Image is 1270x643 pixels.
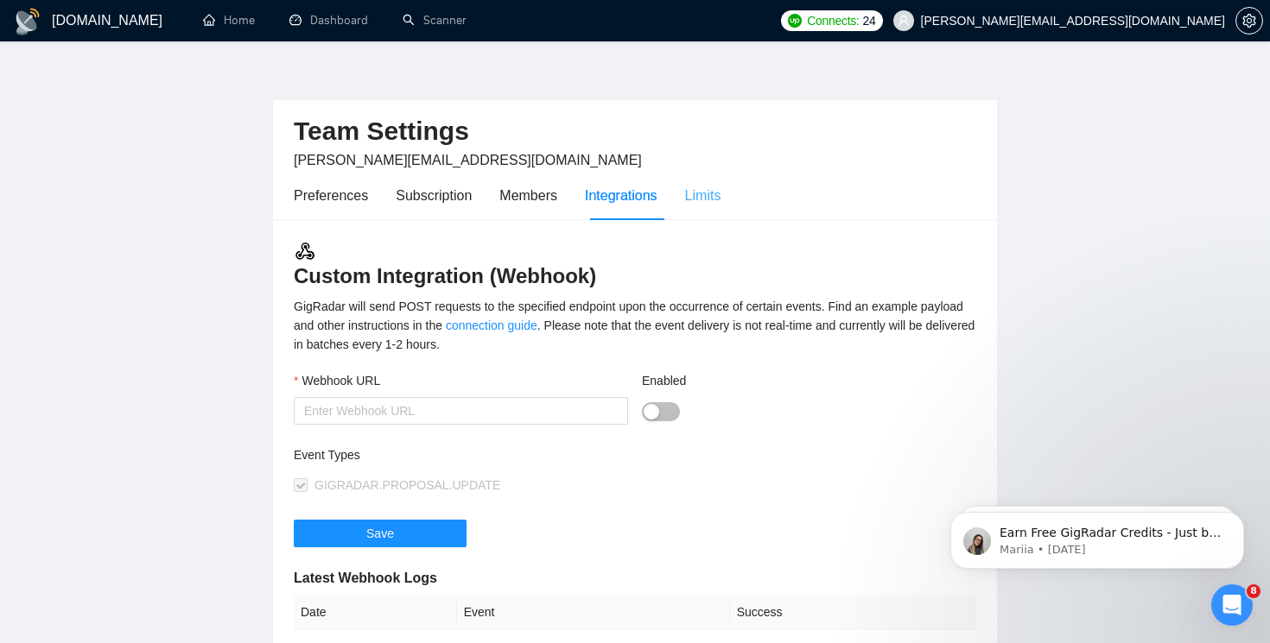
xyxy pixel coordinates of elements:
img: upwork-logo.png [788,14,802,28]
button: setting [1235,7,1263,35]
img: logo [14,8,41,35]
div: Integrations [585,185,657,206]
th: Event [457,596,730,629]
span: 8 [1247,584,1260,598]
a: homeHome [203,13,255,28]
div: Members [499,185,557,206]
h2: Team Settings [294,114,976,149]
a: dashboardDashboard [289,13,368,28]
iframe: Intercom live chat [1211,584,1253,626]
h5: Latest Webhook Logs [294,568,976,589]
a: setting [1235,14,1263,28]
div: GigRadar will send POST requests to the specified endpoint upon the occurrence of certain events.... [294,297,976,354]
h3: Custom Integration (Webhook) [294,240,976,290]
button: Enabled [642,402,680,421]
span: setting [1236,14,1262,28]
div: Limits [685,185,721,206]
div: Preferences [294,185,368,206]
span: GIGRADAR.PROPOSAL.UPDATE [314,478,500,492]
span: user [898,15,910,27]
a: searchScanner [403,13,467,28]
div: Subscription [396,185,472,206]
iframe: Intercom notifications message [924,476,1270,596]
span: Save [366,524,394,543]
label: Event Types [294,445,360,464]
span: [PERSON_NAME][EMAIL_ADDRESS][DOMAIN_NAME] [294,153,642,167]
img: webhook.3a52c8ec.svg [294,240,316,262]
span: Connects: [807,11,859,30]
a: connection guide [446,318,537,332]
label: Webhook URL [294,371,380,390]
th: Date [294,596,457,629]
span: 24 [863,11,876,30]
label: Enabled [642,371,686,390]
input: Webhook URL [294,397,628,425]
th: Success [730,596,976,629]
button: Save [294,520,467,547]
